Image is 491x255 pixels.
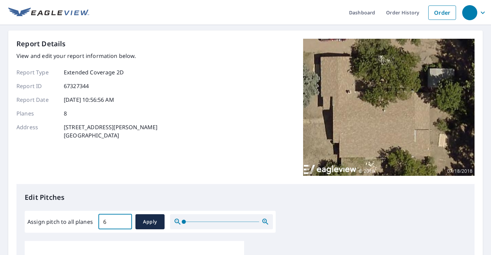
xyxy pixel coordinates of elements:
p: Planes [16,109,58,118]
p: Edit Pitches [25,192,466,203]
span: Apply [141,218,159,226]
p: 67327344 [64,82,89,90]
p: [STREET_ADDRESS][PERSON_NAME] [GEOGRAPHIC_DATA] [64,123,157,139]
p: View and edit your report information below. [16,52,157,60]
p: [DATE] 10:56:56 AM [64,96,114,104]
p: Report Details [16,39,66,49]
label: Assign pitch to all planes [27,218,93,226]
p: Report Type [16,68,58,76]
p: Report ID [16,82,58,90]
p: Report Date [16,96,58,104]
img: EV Logo [8,8,89,18]
a: Order [428,5,456,20]
p: Extended Coverage 2D [64,68,124,76]
img: Top image [303,39,475,176]
input: 00.0 [98,212,132,231]
button: Apply [135,214,165,229]
p: Address [16,123,58,139]
p: 8 [64,109,67,118]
